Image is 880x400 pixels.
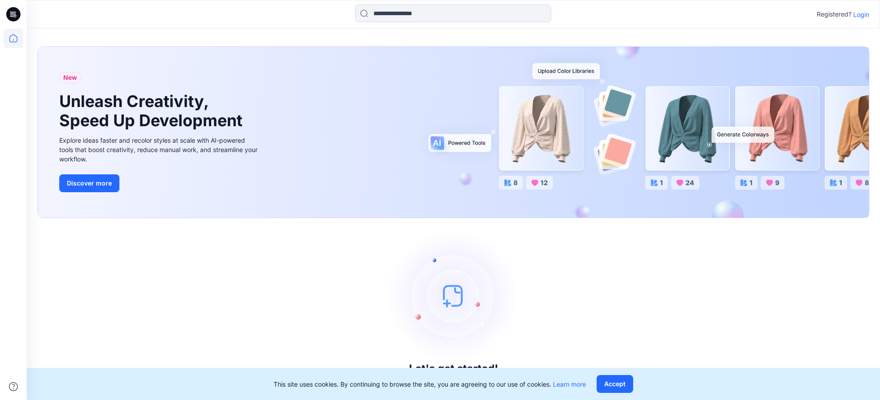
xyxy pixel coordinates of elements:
a: Discover more [59,174,260,192]
p: Login [853,10,869,19]
button: Accept [597,375,633,393]
button: Discover more [59,174,119,192]
img: empty-state-image.svg [387,229,520,363]
a: Learn more [553,380,586,388]
span: New [63,72,77,83]
h1: Unleash Creativity, Speed Up Development [59,92,246,130]
p: Registered? [817,9,851,20]
h3: Let's get started! [409,363,498,375]
p: This site uses cookies. By continuing to browse the site, you are agreeing to our use of cookies. [274,379,586,389]
div: Explore ideas faster and recolor styles at scale with AI-powered tools that boost creativity, red... [59,136,260,164]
